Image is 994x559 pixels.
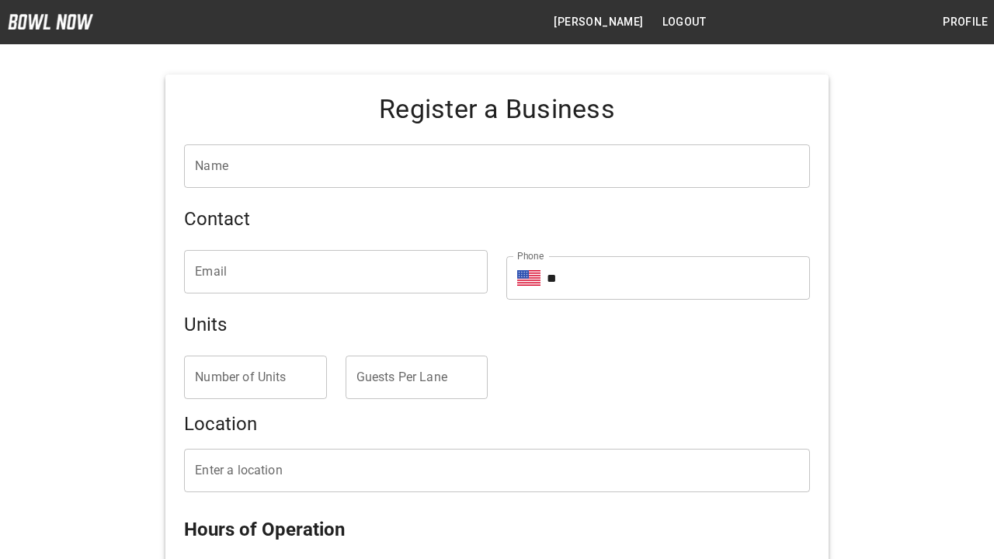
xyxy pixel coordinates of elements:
[937,8,994,36] button: Profile
[547,8,649,36] button: [PERSON_NAME]
[184,517,809,542] h5: Hours of Operation
[184,312,809,337] h5: Units
[184,411,809,436] h5: Location
[517,249,544,262] label: Phone
[8,14,93,30] img: logo
[656,8,712,36] button: Logout
[517,266,540,290] button: Select country
[184,93,809,126] h4: Register a Business
[184,207,809,231] h5: Contact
